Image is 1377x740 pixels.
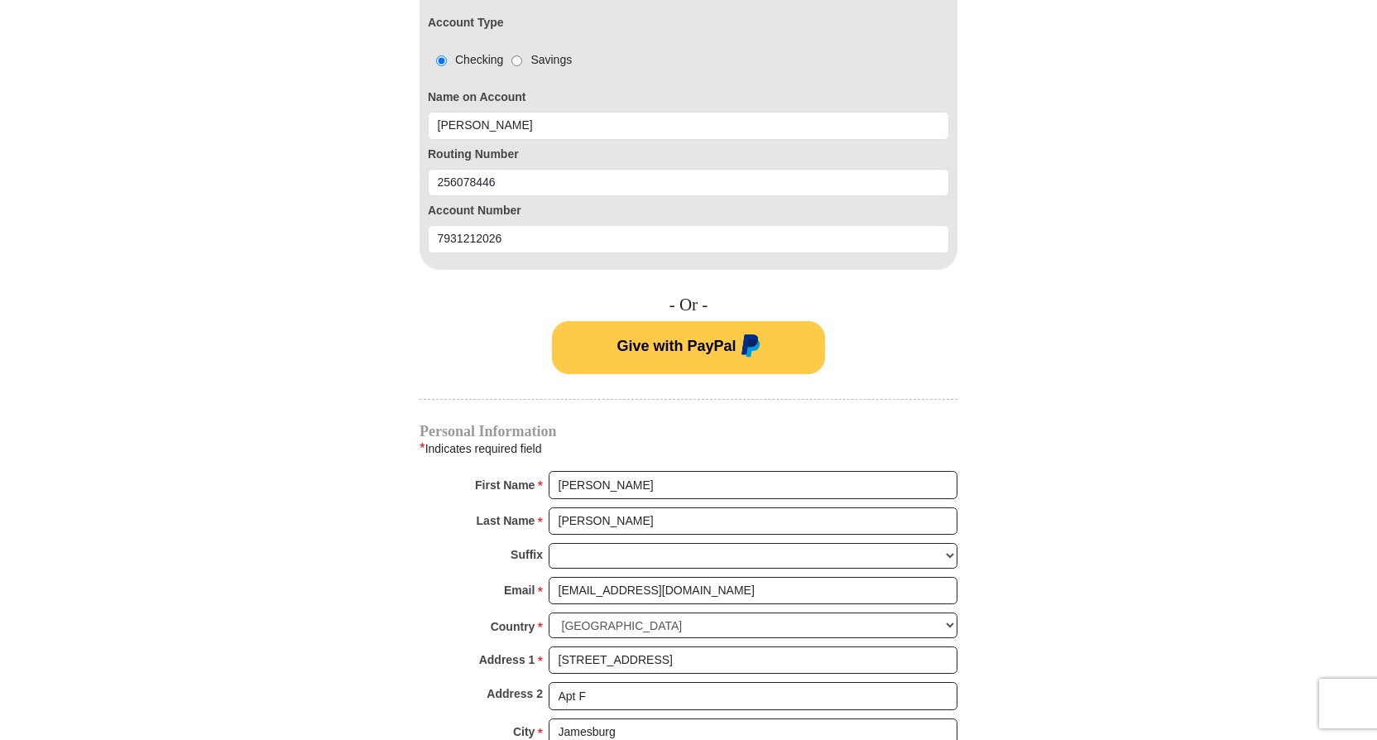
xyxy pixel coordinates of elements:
[420,295,957,315] h4: - Or -
[617,337,736,353] span: Give with PayPal
[475,473,535,497] strong: First Name
[428,202,949,219] label: Account Number
[428,14,504,31] label: Account Type
[736,334,760,361] img: paypal
[428,51,572,69] div: Checking Savings
[491,615,535,638] strong: Country
[428,89,949,106] label: Name on Account
[477,509,535,532] strong: Last Name
[420,438,957,459] div: Indicates required field
[428,146,949,163] label: Routing Number
[511,543,543,566] strong: Suffix
[420,425,957,438] h4: Personal Information
[504,579,535,602] strong: Email
[487,682,543,705] strong: Address 2
[479,648,535,671] strong: Address 1
[552,321,825,374] button: Give with PayPal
